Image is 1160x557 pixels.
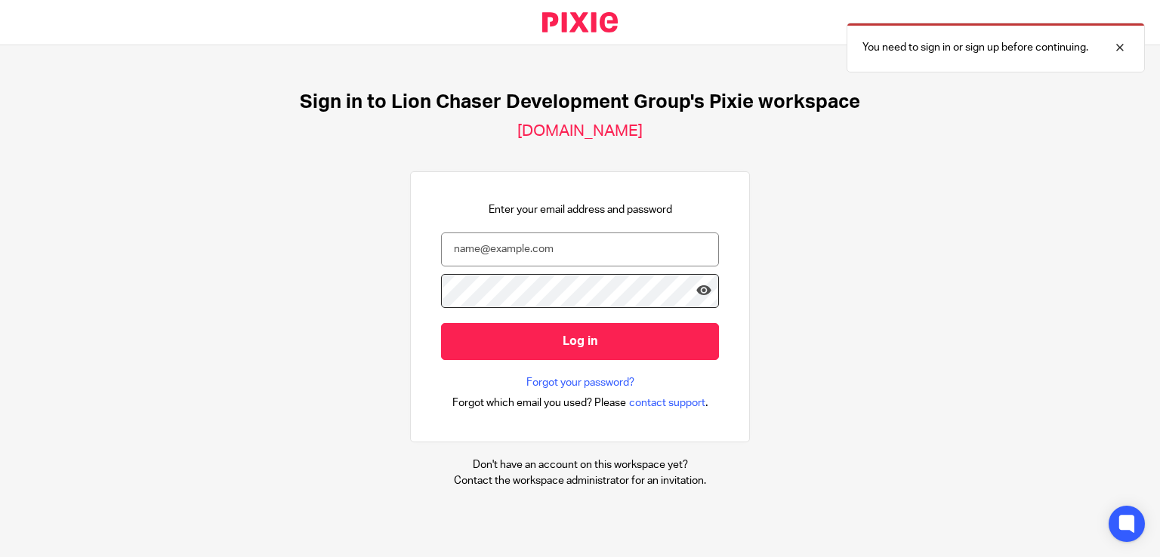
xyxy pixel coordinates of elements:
p: Don't have an account on this workspace yet? [454,457,706,472]
p: Enter your email address and password [489,202,672,217]
a: Forgot your password? [526,375,634,390]
p: You need to sign in or sign up before continuing. [862,40,1088,55]
p: Contact the workspace administrator for an invitation. [454,473,706,488]
div: . [452,394,708,411]
span: Forgot which email you used? Please [452,395,626,411]
input: Log in [441,323,719,360]
h2: [DOMAIN_NAME] [517,122,643,141]
span: contact support [629,395,705,411]
h1: Sign in to Lion Chaser Development Group's Pixie workspace [300,91,860,114]
input: name@example.com [441,232,719,266]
